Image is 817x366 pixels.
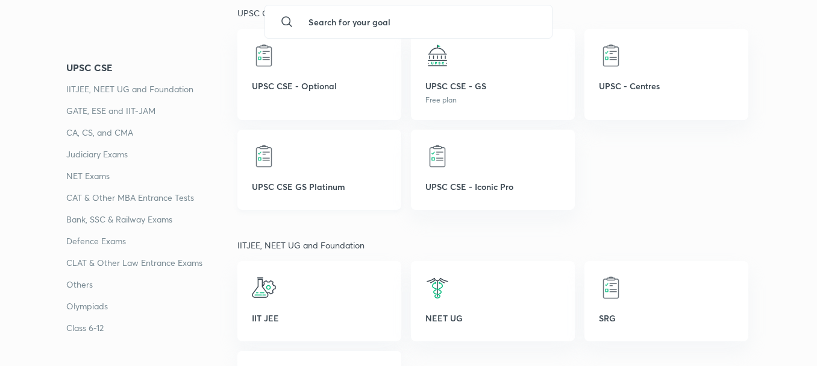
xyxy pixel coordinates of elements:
[425,43,449,68] img: UPSC CSE - GS
[66,234,237,248] a: Defence Exams
[66,191,237,205] a: CAT & Other MBA Entrance Tests
[252,276,276,300] img: IIT JEE
[599,43,623,68] img: UPSC - Centres
[237,239,751,251] p: IITJEE, NEET UG and Foundation
[66,212,237,227] a: Bank, SSC & Railway Exams
[66,299,237,314] a: Olympiads
[66,256,237,270] a: CLAT & Other Law Entrance Exams
[252,312,387,324] p: IIT JEE
[66,169,237,183] a: NET Exams
[66,82,237,96] a: IITJEE, NEET UG and Foundation
[599,312,734,324] p: SRG
[66,60,237,75] a: UPSC CSE
[66,125,237,140] a: CA, CS, and CMA
[599,80,734,92] p: UPSC - Centres
[425,180,560,193] p: UPSC CSE - Iconic Pro
[252,80,387,92] p: UPSC CSE - Optional
[425,276,449,300] img: NEET UG
[425,80,560,92] p: UPSC CSE - GS
[425,95,560,106] p: Free plan
[599,276,623,300] img: SRG
[66,147,237,162] a: Judiciary Exams
[425,144,449,168] img: UPSC CSE - Iconic Pro
[252,144,276,168] img: UPSC CSE GS Platinum
[66,104,237,118] a: GATE, ESE and IIT-JAM
[66,321,237,335] a: Class 6-12
[252,180,387,193] p: UPSC CSE GS Platinum
[66,277,237,292] a: Others
[299,5,542,38] input: Search for your goal
[252,43,276,68] img: UPSC CSE - Optional
[237,7,751,19] p: UPSC CSE
[425,312,560,324] p: NEET UG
